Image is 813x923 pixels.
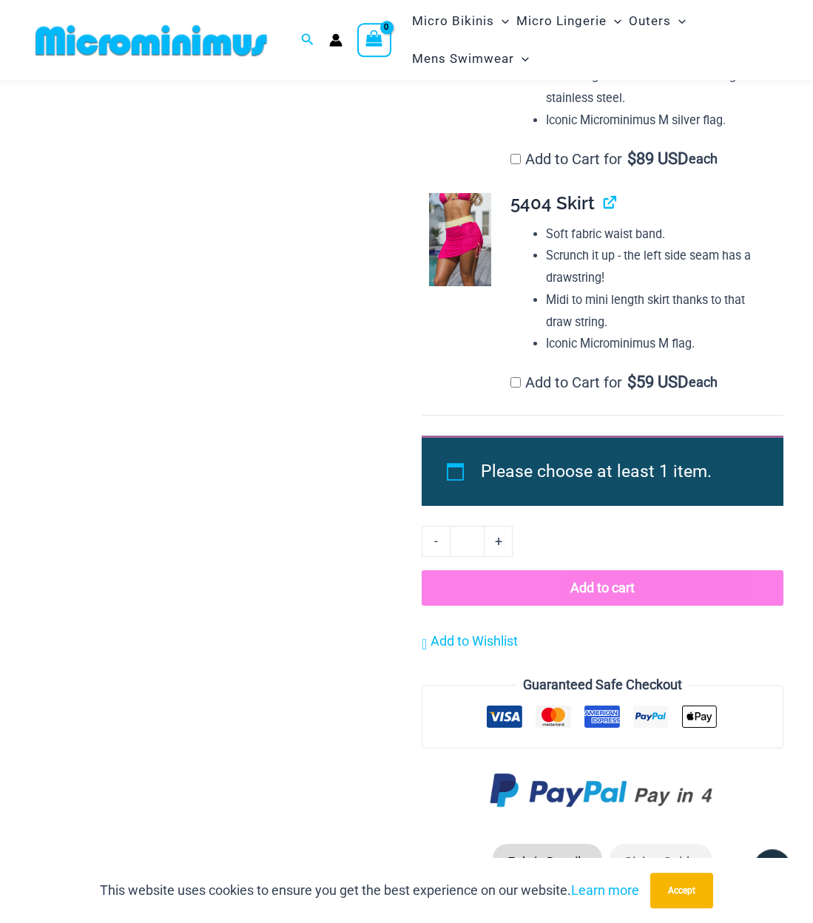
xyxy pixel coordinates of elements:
[431,633,518,649] span: Add to Wishlist
[610,844,712,881] li: Sizing Guide
[546,245,771,288] li: Scrunch it up - the left side seam has a drawstring!
[357,23,391,57] a: View Shopping Cart, empty
[629,2,671,40] span: Outers
[517,674,688,696] legend: Guaranteed Safe Checkout
[607,2,621,40] span: Menu Toggle
[627,149,636,168] span: $
[408,40,533,78] a: Mens SwimwearMenu ToggleMenu Toggle
[422,570,783,606] button: Add to cart
[650,873,713,908] button: Accept
[627,152,688,166] span: 89 USD
[510,373,718,391] label: Add to Cart for
[689,375,718,390] span: each
[481,455,749,489] li: Please choose at least 1 item.
[422,526,450,557] a: -
[30,24,273,57] img: MM SHOP LOGO FLAT
[510,192,595,214] span: 5404 Skirt
[513,2,625,40] a: Micro LingerieMenu ToggleMenu Toggle
[627,375,688,390] span: 59 USD
[494,2,509,40] span: Menu Toggle
[450,526,485,557] input: Product quantity
[627,373,636,391] span: $
[546,223,771,246] li: Soft fabric waist band.
[546,109,771,132] li: Iconic Microminimus M silver flag.
[412,40,514,78] span: Mens Swimwear
[510,150,718,168] label: Add to Cart for
[408,2,513,40] a: Micro BikinisMenu ToggleMenu Toggle
[689,152,718,166] span: each
[412,2,494,40] span: Micro Bikinis
[546,65,771,109] li: Silver rings and hard wear in swim-grade stainless steel.
[510,154,521,164] input: Add to Cart for$89 USD each
[329,33,343,47] a: Account icon link
[485,526,513,557] a: +
[510,377,521,388] input: Add to Cart for$59 USD each
[625,2,689,40] a: OutersMenu ToggleMenu Toggle
[514,40,529,78] span: Menu Toggle
[301,31,314,50] a: Search icon link
[516,2,607,40] span: Micro Lingerie
[571,882,639,898] a: Learn more
[429,193,491,286] img: Bubble Mesh Highlight Pink 309 Top 5404 Skirt
[100,879,639,902] p: This website uses cookies to ensure you get the best experience on our website.
[493,844,602,881] li: Fabric Details
[546,289,771,333] li: Midi to mini length skirt thanks to that draw string.
[671,2,686,40] span: Menu Toggle
[422,630,518,652] a: Add to Wishlist
[546,333,771,355] li: Iconic Microminimus M flag.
